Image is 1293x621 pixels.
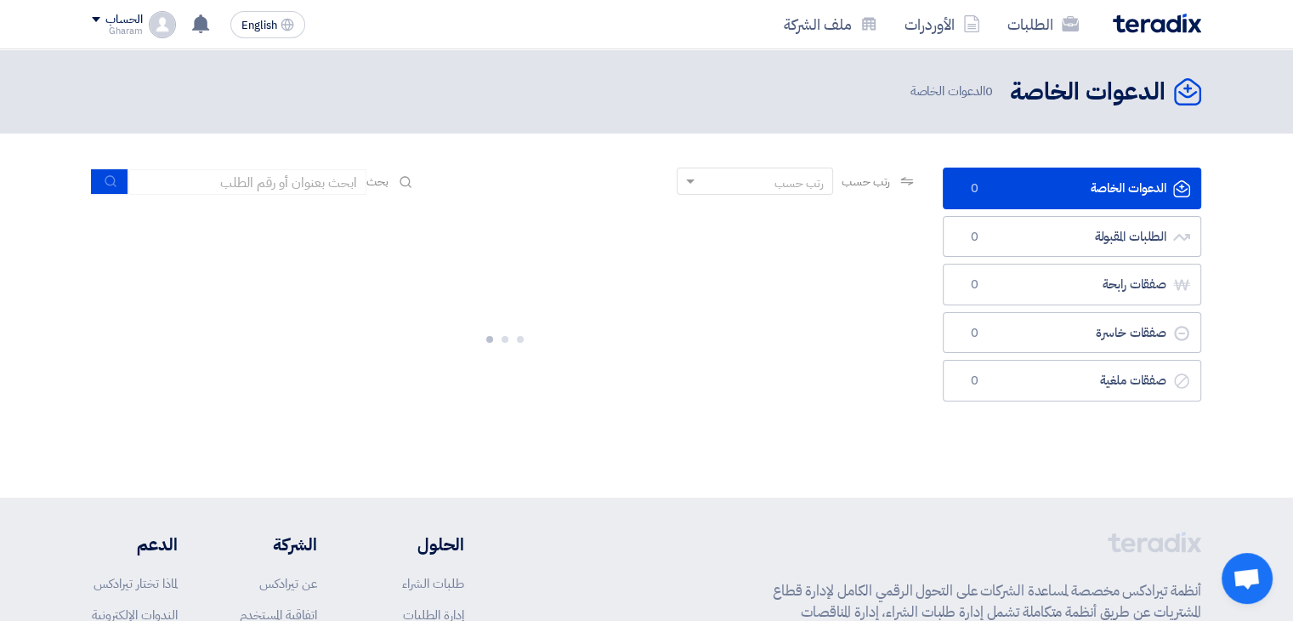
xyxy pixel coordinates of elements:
a: صفقات ملغية0 [943,360,1201,402]
span: 0 [985,82,993,100]
input: ابحث بعنوان أو رقم الطلب [128,169,366,195]
h2: الدعوات الخاصة [1010,76,1165,109]
li: الحلول [368,532,464,557]
img: Teradix logo [1113,14,1201,33]
span: 0 [964,325,984,342]
li: الدعم [92,532,178,557]
a: صفقات رابحة0 [943,264,1201,305]
a: عن تيرادكس [259,574,317,593]
a: الدعوات الخاصة0 [943,168,1201,209]
a: ملف الشركة [770,4,891,44]
span: 0 [964,229,984,246]
div: رتب حسب [774,174,824,192]
span: بحث [366,173,388,191]
a: صفقات خاسرة0 [943,312,1201,354]
span: 0 [964,276,984,293]
img: profile_test.png [149,11,176,38]
span: رتب حسب [842,173,890,191]
a: لماذا تختار تيرادكس [94,574,178,593]
span: English [241,20,277,31]
a: طلبات الشراء [402,574,464,593]
span: الدعوات الخاصة [910,82,996,101]
span: 0 [964,373,984,390]
li: الشركة [229,532,317,557]
a: الطلبات [994,4,1092,44]
a: الأوردرات [891,4,994,44]
a: الطلبات المقبولة0 [943,216,1201,258]
a: Open chat [1222,553,1273,604]
button: English [230,11,305,38]
div: Gharam [92,26,142,36]
div: الحساب [105,13,142,27]
span: 0 [964,180,984,197]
